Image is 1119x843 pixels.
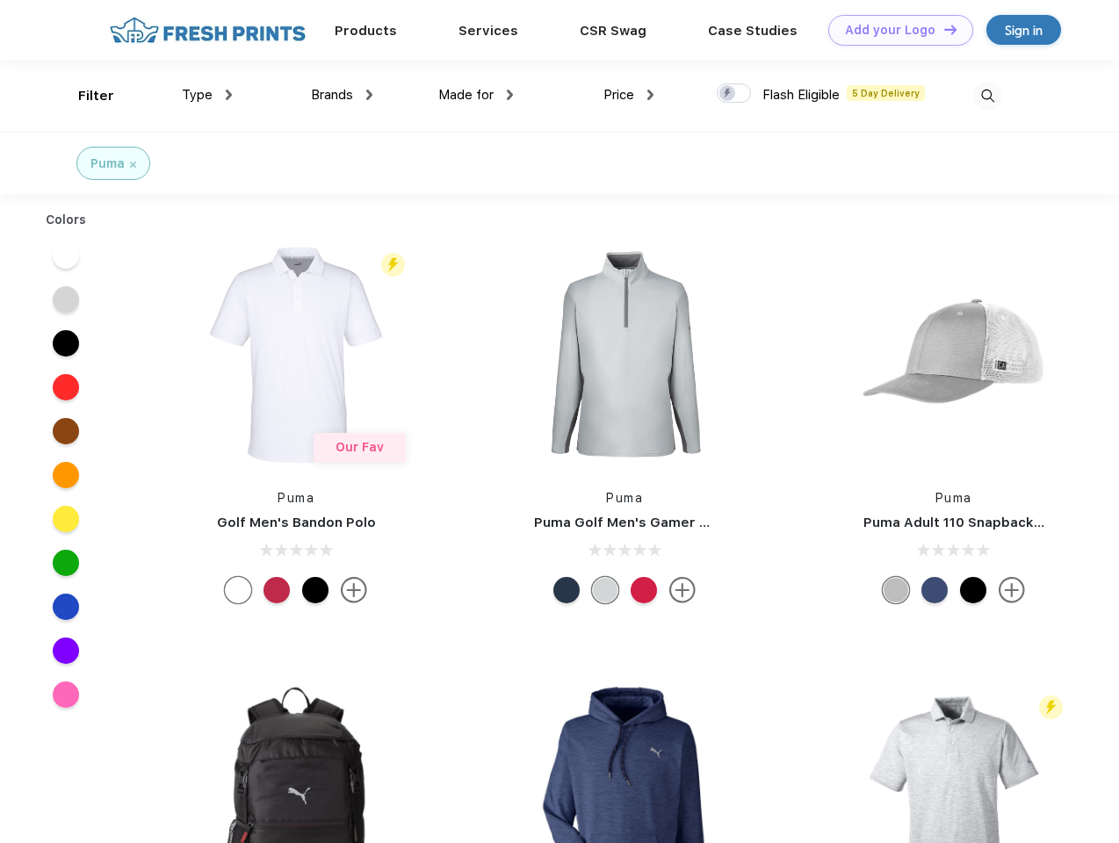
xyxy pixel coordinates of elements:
img: dropdown.png [647,90,653,100]
div: Colors [32,211,100,229]
span: Made for [438,87,494,103]
img: desktop_search.svg [973,82,1002,111]
img: more.svg [669,577,696,603]
div: High Rise [592,577,618,603]
div: Ski Patrol [264,577,290,603]
img: DT [944,25,957,34]
img: filter_cancel.svg [130,162,136,168]
img: func=resize&h=266 [837,238,1071,472]
a: Puma [606,491,643,505]
span: 5 Day Delivery [847,85,925,101]
img: dropdown.png [226,90,232,100]
div: Bright White [225,577,251,603]
a: CSR Swag [580,23,646,39]
span: Type [182,87,213,103]
div: Ski Patrol [631,577,657,603]
a: Services [458,23,518,39]
img: dropdown.png [507,90,513,100]
div: Sign in [1005,20,1043,40]
a: Puma [278,491,314,505]
div: Add your Logo [845,23,935,38]
img: dropdown.png [366,90,372,100]
a: Golf Men's Bandon Polo [217,515,376,530]
a: Puma Golf Men's Gamer Golf Quarter-Zip [534,515,812,530]
div: Navy Blazer [553,577,580,603]
div: Pma Blk Pma Blk [960,577,986,603]
span: Flash Eligible [762,87,840,103]
img: func=resize&h=266 [508,238,741,472]
div: Peacoat Qut Shd [921,577,948,603]
div: Puma [90,155,125,173]
img: flash_active_toggle.svg [1039,695,1063,719]
a: Puma [935,491,972,505]
div: Puma Black [302,577,328,603]
div: Quarry with Brt Whit [883,577,909,603]
a: Products [335,23,397,39]
div: Filter [78,86,114,106]
span: Our Fav [336,440,384,454]
span: Price [603,87,634,103]
a: Sign in [986,15,1061,45]
img: more.svg [999,577,1025,603]
img: more.svg [341,577,367,603]
span: Brands [311,87,353,103]
img: fo%20logo%202.webp [105,15,311,46]
img: func=resize&h=266 [179,238,413,472]
img: flash_active_toggle.svg [381,253,405,277]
